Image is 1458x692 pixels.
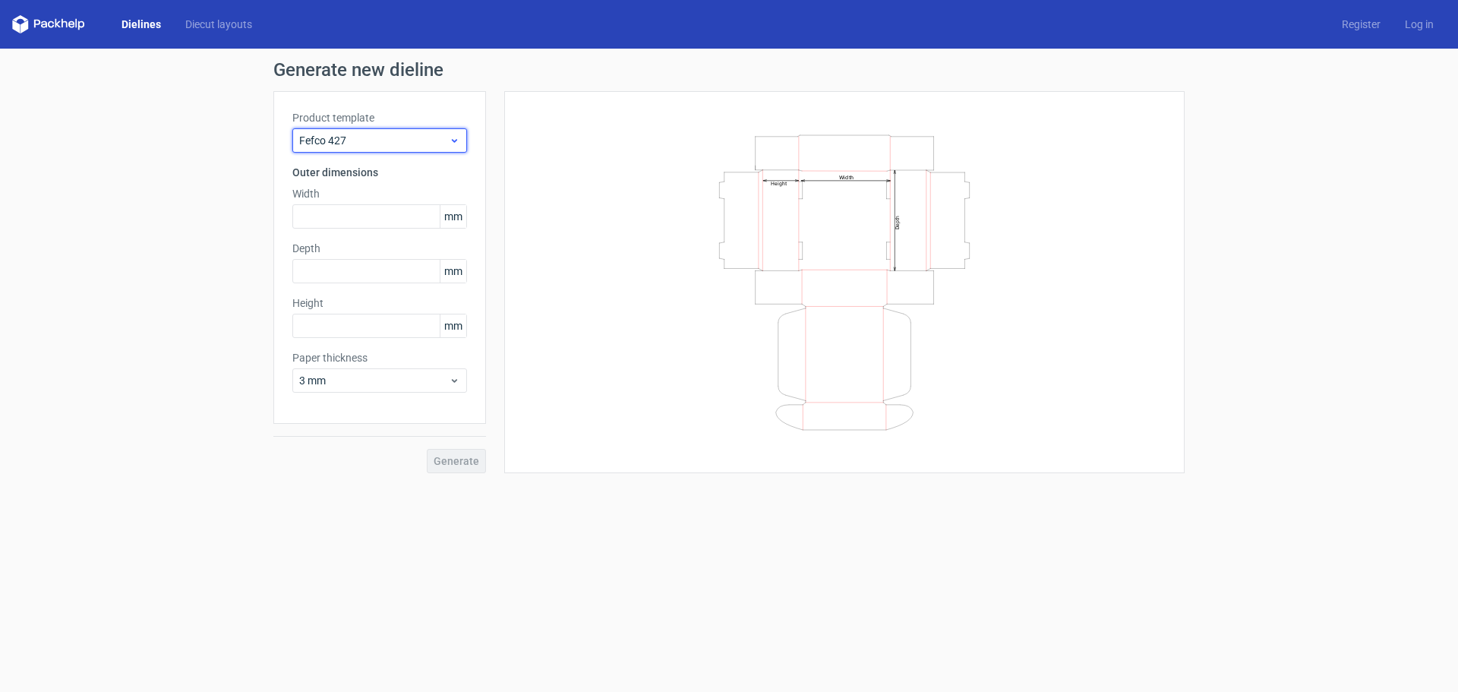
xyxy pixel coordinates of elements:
[440,205,466,228] span: mm
[292,295,467,311] label: Height
[440,314,466,337] span: mm
[299,133,449,148] span: Fefco 427
[1393,17,1446,32] a: Log in
[273,61,1185,79] h1: Generate new dieline
[292,241,467,256] label: Depth
[771,180,787,186] text: Height
[292,110,467,125] label: Product template
[292,350,467,365] label: Paper thickness
[299,373,449,388] span: 3 mm
[895,215,901,229] text: Depth
[839,173,854,180] text: Width
[1330,17,1393,32] a: Register
[440,260,466,283] span: mm
[173,17,264,32] a: Diecut layouts
[292,186,467,201] label: Width
[292,165,467,180] h3: Outer dimensions
[109,17,173,32] a: Dielines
